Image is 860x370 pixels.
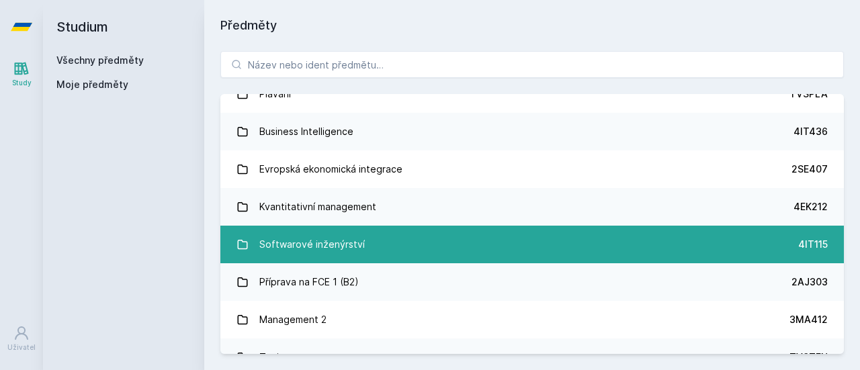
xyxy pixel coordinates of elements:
a: Softwarové inženýrství 4IT115 [220,226,844,263]
div: Softwarové inženýrství [259,231,365,258]
div: Study [12,78,32,88]
a: Evropská ekonomická integrace 2SE407 [220,150,844,188]
div: 2SE407 [791,163,828,176]
div: 4IT436 [793,125,828,138]
a: Příprava na FCE 1 (B2) 2AJ303 [220,263,844,301]
a: Study [3,54,40,95]
div: Management 2 [259,306,327,333]
a: Kvantitativní management 4EK212 [220,188,844,226]
a: Uživatel [3,318,40,359]
div: 4EK212 [793,200,828,214]
div: TVSPLA [789,87,828,101]
a: Všechny předměty [56,54,144,66]
div: Plavání [259,81,291,107]
span: Moje předměty [56,78,128,91]
div: 4IT115 [798,238,828,251]
a: Business Intelligence 4IT436 [220,113,844,150]
a: Management 2 3MA412 [220,301,844,338]
div: Evropská ekonomická integrace [259,156,402,183]
div: 2AJ303 [791,275,828,289]
input: Název nebo ident předmětu… [220,51,844,78]
a: Plavání TVSPLA [220,75,844,113]
div: TVSTEN [789,351,828,364]
div: Uživatel [7,342,36,353]
div: 3MA412 [789,313,828,326]
div: Kvantitativní management [259,193,376,220]
div: Příprava na FCE 1 (B2) [259,269,359,295]
h1: Předměty [220,16,844,35]
div: Business Intelligence [259,118,353,145]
